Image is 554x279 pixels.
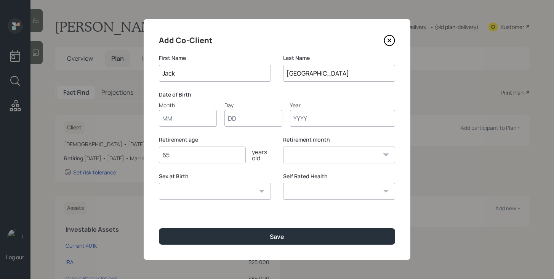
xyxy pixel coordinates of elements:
[290,110,395,127] input: Year
[224,101,282,109] div: Day
[290,101,395,109] div: Year
[159,228,395,245] button: Save
[159,34,213,47] h4: Add Co-Client
[159,110,217,127] input: Month
[159,101,217,109] div: Month
[283,173,395,180] label: Self Rated Health
[246,149,271,161] div: years old
[283,54,395,62] label: Last Name
[270,232,284,241] div: Save
[159,136,271,144] label: Retirement age
[224,110,282,127] input: Day
[283,136,395,144] label: Retirement month
[159,54,271,62] label: First Name
[159,91,395,98] label: Date of Birth
[159,173,271,180] label: Sex at Birth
